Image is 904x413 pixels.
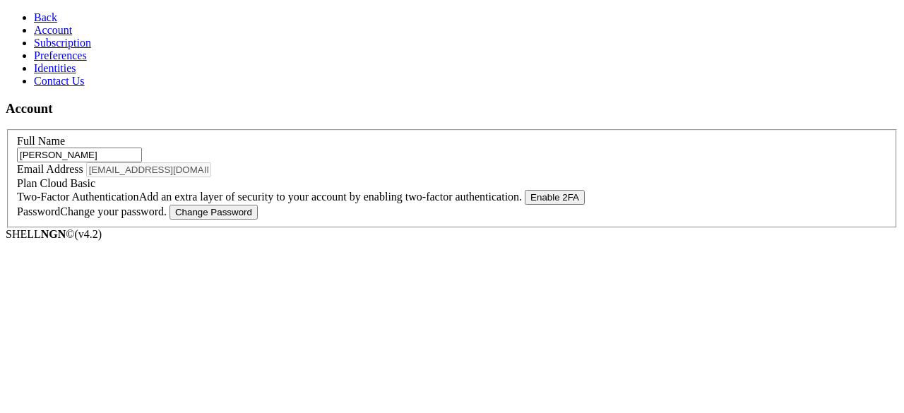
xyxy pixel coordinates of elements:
h3: Account [6,101,898,116]
label: Full Name [17,135,65,147]
a: Contact Us [34,75,85,87]
a: Back [34,11,57,23]
a: Identities [34,62,76,74]
label: Two-Factor Authentication [17,191,525,203]
label: Email Address [17,163,83,175]
b: NGN [41,228,66,240]
a: Account [34,24,72,36]
button: Change Password [169,205,258,220]
span: Cloud Basic [40,177,95,189]
a: Subscription [34,37,91,49]
input: Full Name [17,148,142,162]
span: SHELL © [6,228,102,240]
label: Password [17,205,169,217]
span: Add an extra layer of security to your account by enabling two-factor authentication. [139,191,522,203]
label: Plan [17,177,95,189]
button: Enable 2FA [525,190,585,205]
span: 4.2.0 [75,228,102,240]
a: Preferences [34,49,87,61]
span: Change your password. [60,205,167,217]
